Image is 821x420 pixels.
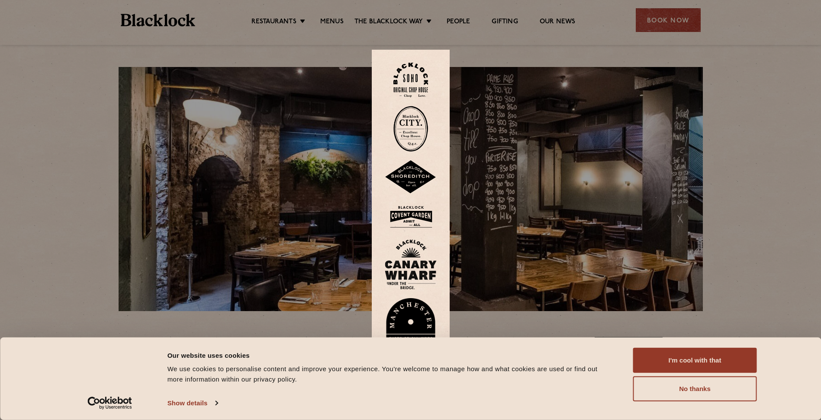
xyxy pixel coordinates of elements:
[167,364,614,385] div: We use cookies to personalise content and improve your experience. You're welcome to manage how a...
[385,239,437,290] img: BL_CW_Logo_Website.svg
[385,203,437,231] img: BLA_1470_CoventGarden_Website_Solid.svg
[385,298,437,358] img: BL_Manchester_Logo-bleed.png
[393,63,428,98] img: Soho-stamp-default.svg
[167,350,614,360] div: Our website uses cookies
[393,106,428,152] img: City-stamp-default.svg
[633,348,757,373] button: I'm cool with that
[72,397,148,410] a: Usercentrics Cookiebot - opens in a new window
[385,160,437,194] img: Shoreditch-stamp-v2-default.svg
[167,397,218,410] a: Show details
[633,376,757,401] button: No thanks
